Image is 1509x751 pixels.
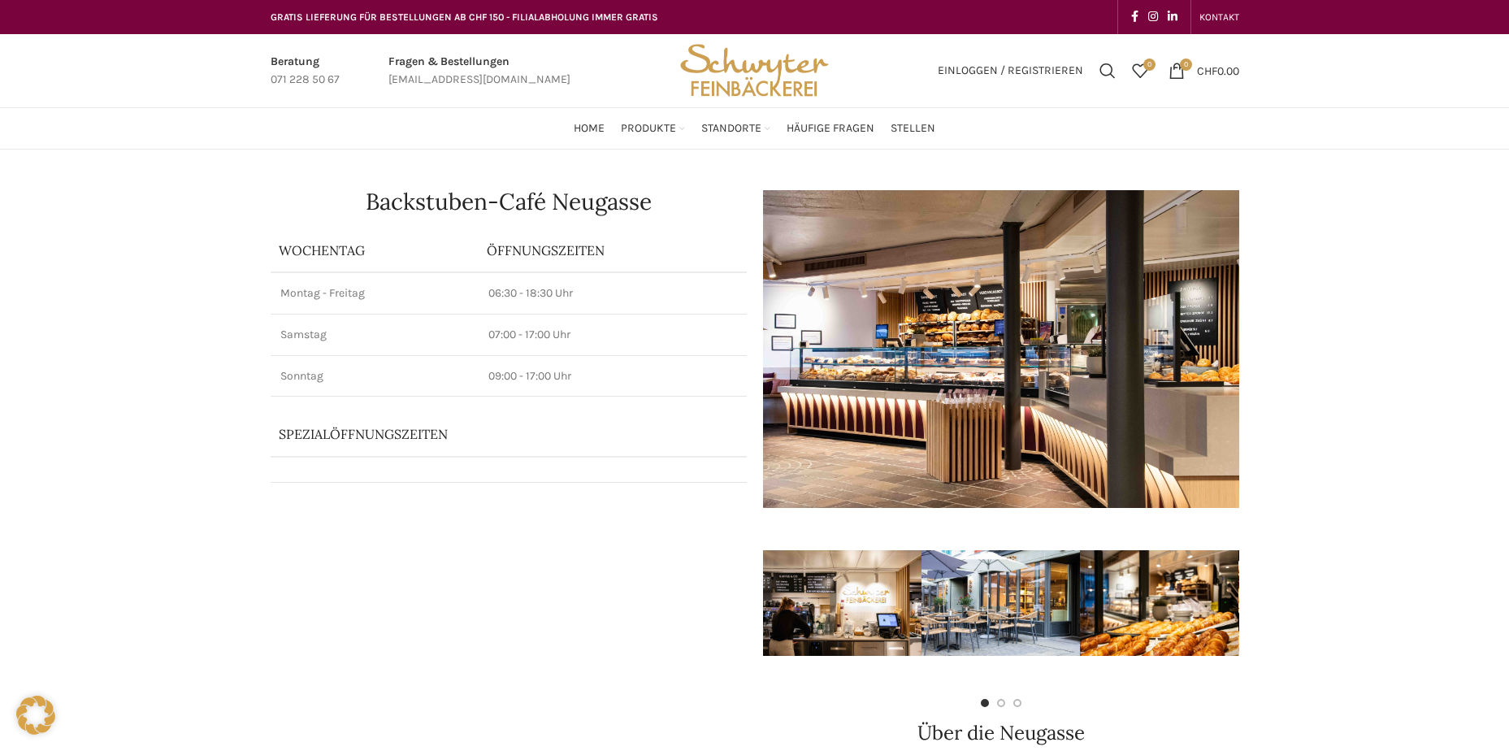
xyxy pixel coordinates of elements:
[621,121,676,137] span: Produkte
[674,63,834,76] a: Site logo
[574,112,605,145] a: Home
[488,285,737,302] p: 06:30 - 18:30 Uhr
[1197,63,1239,77] bdi: 0.00
[488,327,737,343] p: 07:00 - 17:00 Uhr
[1197,63,1217,77] span: CHF
[279,241,470,259] p: Wochentag
[1160,54,1247,87] a: 0 CHF0.00
[1124,54,1156,87] a: 0
[574,121,605,137] span: Home
[1238,524,1397,683] div: 4 / 7
[921,524,1080,683] div: 2 / 7
[674,34,834,107] img: Bäckerei Schwyter
[271,53,340,89] a: Infobox link
[280,368,469,384] p: Sonntag
[1091,54,1124,87] a: Suchen
[938,65,1083,76] span: Einloggen / Registrieren
[1080,550,1238,656] img: schwyter-12
[1126,6,1143,28] a: Facebook social link
[1238,550,1397,656] img: schwyter-10
[701,112,770,145] a: Standorte
[921,550,1080,656] img: schwyter-61
[1180,59,1192,71] span: 0
[787,112,874,145] a: Häufige Fragen
[262,112,1247,145] div: Main navigation
[1163,6,1182,28] a: Linkedin social link
[488,368,737,384] p: 09:00 - 17:00 Uhr
[280,327,469,343] p: Samstag
[997,699,1005,707] li: Go to slide 2
[279,425,693,443] p: Spezialöffnungszeiten
[787,121,874,137] span: Häufige Fragen
[1191,1,1247,33] div: Secondary navigation
[763,550,921,656] img: schwyter-17
[763,524,921,683] div: 1 / 7
[891,112,935,145] a: Stellen
[1143,59,1156,71] span: 0
[1143,6,1163,28] a: Instagram social link
[487,241,739,259] p: ÖFFNUNGSZEITEN
[763,723,1239,743] h2: Über die Neugasse
[621,112,685,145] a: Produkte
[280,285,469,302] p: Montag - Freitag
[1199,11,1239,23] span: KONTAKT
[930,54,1091,87] a: Einloggen / Registrieren
[701,121,761,137] span: Standorte
[981,699,989,707] li: Go to slide 1
[388,53,570,89] a: Infobox link
[1080,524,1238,683] div: 3 / 7
[1124,54,1156,87] div: Meine Wunschliste
[1199,1,1239,33] a: KONTAKT
[271,190,747,213] h1: Backstuben-Café Neugasse
[271,11,658,23] span: GRATIS LIEFERUNG FÜR BESTELLUNGEN AB CHF 150 - FILIALABHOLUNG IMMER GRATIS
[891,121,935,137] span: Stellen
[1013,699,1021,707] li: Go to slide 3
